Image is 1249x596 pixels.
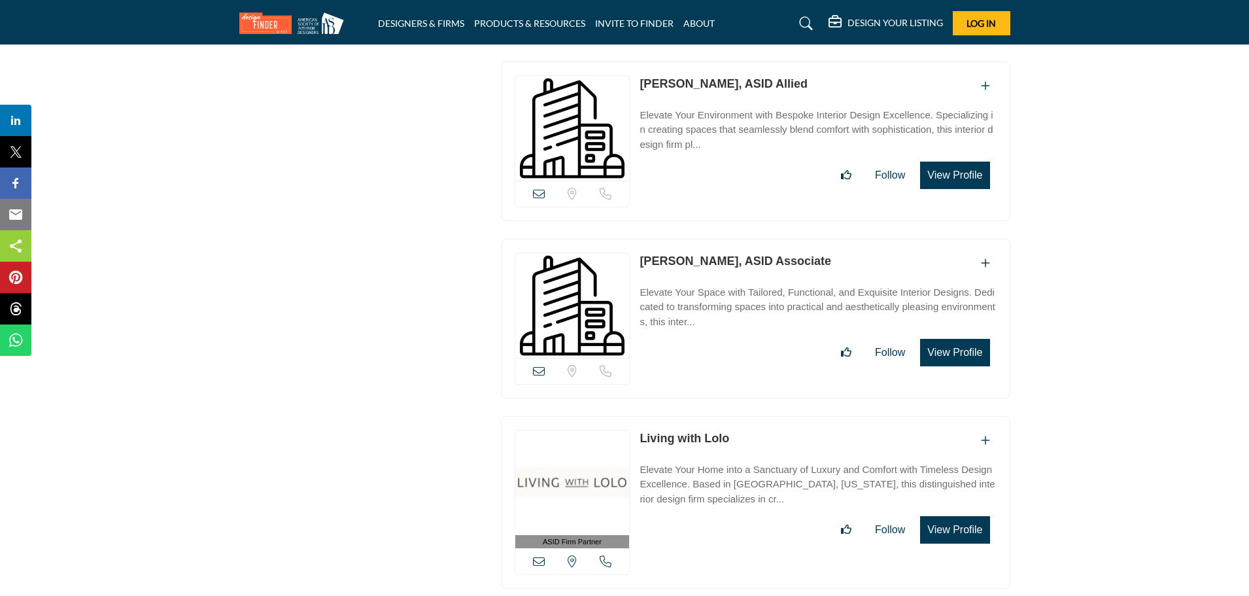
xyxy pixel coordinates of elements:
a: [PERSON_NAME], ASID Allied [640,77,808,90]
span: ASID Firm Partner [543,536,602,548]
a: INVITE TO FINDER [595,18,674,29]
button: Like listing [832,340,860,366]
a: [PERSON_NAME], ASID Associate [640,254,831,268]
a: Elevate Your Environment with Bespoke Interior Design Excellence. Specializing in creating spaces... [640,100,996,152]
a: Add To List [981,435,990,446]
a: Elevate Your Home into a Sanctuary of Luxury and Comfort with Timeless Design Excellence. Based i... [640,455,996,507]
h5: DESIGN YOUR LISTING [847,17,943,29]
p: Elevate Your Home into a Sanctuary of Luxury and Comfort with Timeless Design Excellence. Based i... [640,463,996,507]
button: Follow [866,340,914,366]
button: Follow [866,517,914,543]
button: View Profile [920,162,989,189]
button: Log In [953,11,1010,35]
span: Log In [967,18,996,29]
a: ABOUT [683,18,715,29]
div: DESIGN YOUR LISTING [829,16,943,31]
button: Follow [866,162,914,188]
p: Elevate Your Space with Tailored, Functional, and Exquisite Interior Designs. Dedicated to transf... [640,285,996,330]
a: Search [787,13,821,34]
button: Like listing [832,162,860,188]
p: Sara Dashti, ASID Associate [640,253,831,270]
p: Elevate Your Environment with Bespoke Interior Design Excellence. Specializing in creating spaces... [640,108,996,152]
p: Shanell Moore, ASID Allied [640,75,808,93]
button: Like listing [832,517,860,543]
a: Living with Lolo [640,432,729,445]
a: DESIGNERS & FIRMS [378,18,464,29]
img: Site Logo [239,12,351,34]
p: Living with Lolo [640,430,729,447]
a: Add To List [981,80,990,92]
a: Add To List [981,258,990,269]
img: Shanell Moore, ASID Allied [515,76,630,181]
img: Living with Lolo [515,430,630,535]
button: View Profile [920,516,989,544]
a: ASID Firm Partner [515,430,630,549]
a: Elevate Your Space with Tailored, Functional, and Exquisite Interior Designs. Dedicated to transf... [640,277,996,330]
img: Sara Dashti, ASID Associate [515,253,630,358]
a: PRODUCTS & RESOURCES [474,18,585,29]
button: View Profile [920,339,989,366]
